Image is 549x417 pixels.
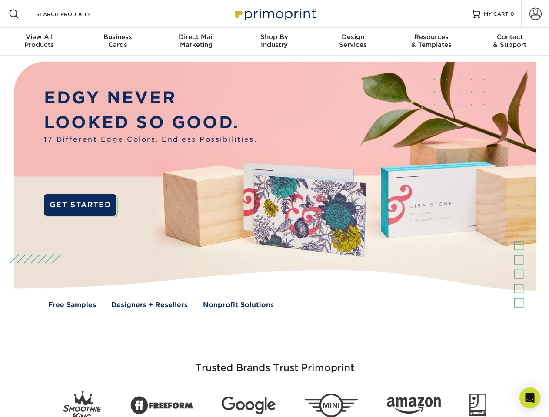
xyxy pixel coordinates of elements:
input: SEARCH PRODUCTS..... [35,9,120,19]
a: DesignServices [314,28,392,56]
span: Business [78,33,156,41]
div: Industry [235,33,313,49]
span: 17 Different Edge Colors. Endless Possibilities. [44,135,257,145]
div: Marketing [157,33,235,49]
div: & Support [471,33,549,49]
div: Open Intercom Messenger [519,387,540,408]
a: BusinessCards [78,28,156,56]
a: Designers + Resellers [111,300,188,310]
img: Google [222,397,276,414]
h3: Trusted Brands Trust Primoprint [20,341,529,384]
a: Nonprofit Solutions [203,300,274,310]
img: Goodwill [469,394,486,417]
div: & Templates [392,33,470,49]
a: GET STARTED [44,194,116,216]
a: Resources& Templates [392,28,470,56]
a: Free Samples [48,300,96,310]
p: EDGY NEVER [44,86,257,110]
span: Resources [392,33,470,41]
div: Cards [78,33,156,49]
div: Services [314,33,392,49]
a: Contact& Support [471,28,549,56]
span: Direct Mail [157,33,235,41]
span: MY CART [484,10,509,18]
a: Direct MailMarketing [157,28,235,56]
img: Primoprint [231,4,318,23]
span: Shop By [235,33,313,41]
span: 0 [510,11,514,17]
span: Design [314,33,392,41]
a: Shop ByIndustry [235,28,313,56]
img: Amazon [387,397,441,414]
p: LOOKED SO GOOD. [44,110,257,135]
span: Contact [471,33,549,41]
